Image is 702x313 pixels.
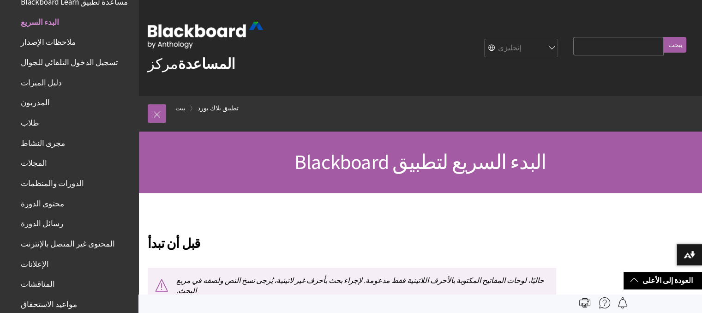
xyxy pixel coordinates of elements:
[175,102,186,114] a: بيت
[485,39,558,58] select: محدد لغة الموقع
[21,279,55,289] font: المناقشات
[21,178,84,188] font: الدورات والمنظمات
[198,104,239,112] font: تطبيق بلاك بورد
[21,118,39,128] font: طلاب
[579,297,590,308] img: مطبعة
[148,22,263,48] img: السبورة من أنثولوجي
[198,102,239,114] a: تطبيق بلاك بورد
[148,54,235,73] a: مركزالمساعدة
[599,297,610,308] img: مزيد من المساعدة
[21,259,49,269] font: الإعلانات
[294,149,546,175] font: البدء السريع لتطبيق Blackboard
[175,104,186,112] font: بيت
[21,78,62,88] font: دليل الميزات
[642,276,693,285] font: العودة إلى الأعلى
[21,158,47,168] font: المجلات
[21,239,115,249] font: المحتوى غير المتصل بالإنترنت
[21,17,59,27] font: البدء السريع
[664,37,686,53] input: يبحث
[21,199,64,209] font: محتوى الدورة
[21,37,76,47] font: ملاحظات الإصدار
[617,297,628,308] img: تابع هذه الصفحة
[624,272,702,289] a: العودة إلى الأعلى
[21,218,63,229] font: رسائل الدورة
[148,54,178,73] font: مركز
[148,235,200,252] font: قبل أن تبدأ
[176,276,544,295] font: حاليًا، لوحات المفاتيح المكتوبة بالأحرف اللاتينية فقط مدعومة. لإجراء بحث بأحرف غير لاتينية، يُرجى...
[21,138,65,148] font: مجرى النشاط
[178,54,235,73] font: المساعدة
[21,57,118,67] font: تسجيل الدخول التلقائي للجوال
[21,97,50,108] font: المدربون
[21,299,77,309] font: مواعيد الاستحقاق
